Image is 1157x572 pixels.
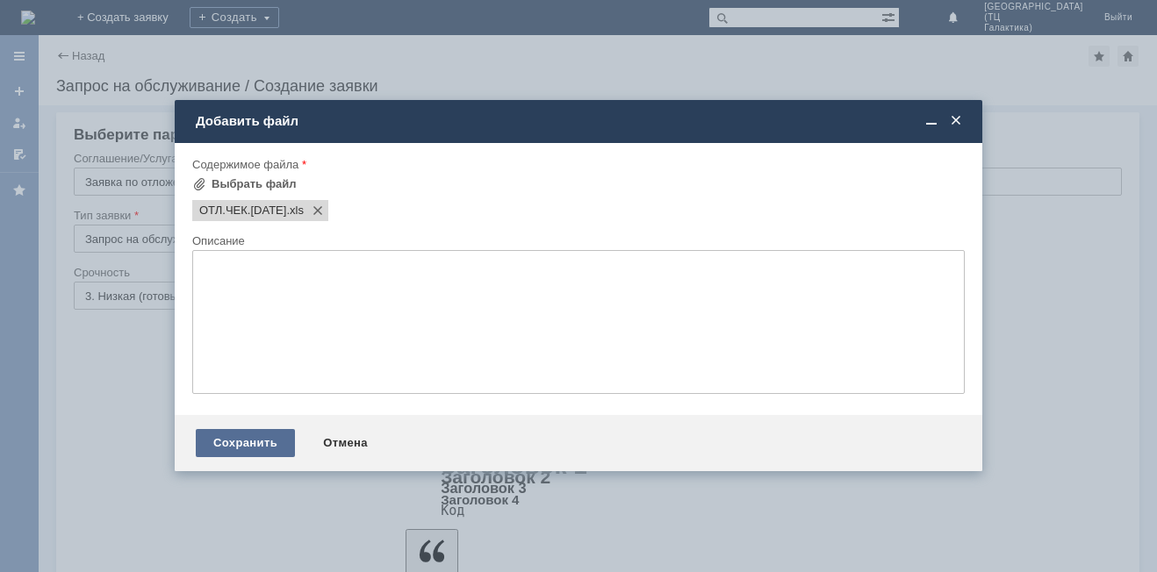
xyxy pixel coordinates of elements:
div: Выбрать файл [212,177,297,191]
div: Описание [192,235,961,247]
span: Свернуть (Ctrl + M) [923,113,940,129]
div: Добавить файл [196,113,965,129]
span: ОТЛ.ЧЕК.29.09.25.xls [286,204,304,218]
div: Содержимое файла [192,159,961,170]
span: ОТЛ.ЧЕК.29.09.25.xls [199,204,286,218]
div: УДАЛИТЕ ПОЖАЛУЙСТА ОТЛОЖЕННЫЕ ЧЕКИ [7,7,256,35]
span: Закрыть [947,113,965,129]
